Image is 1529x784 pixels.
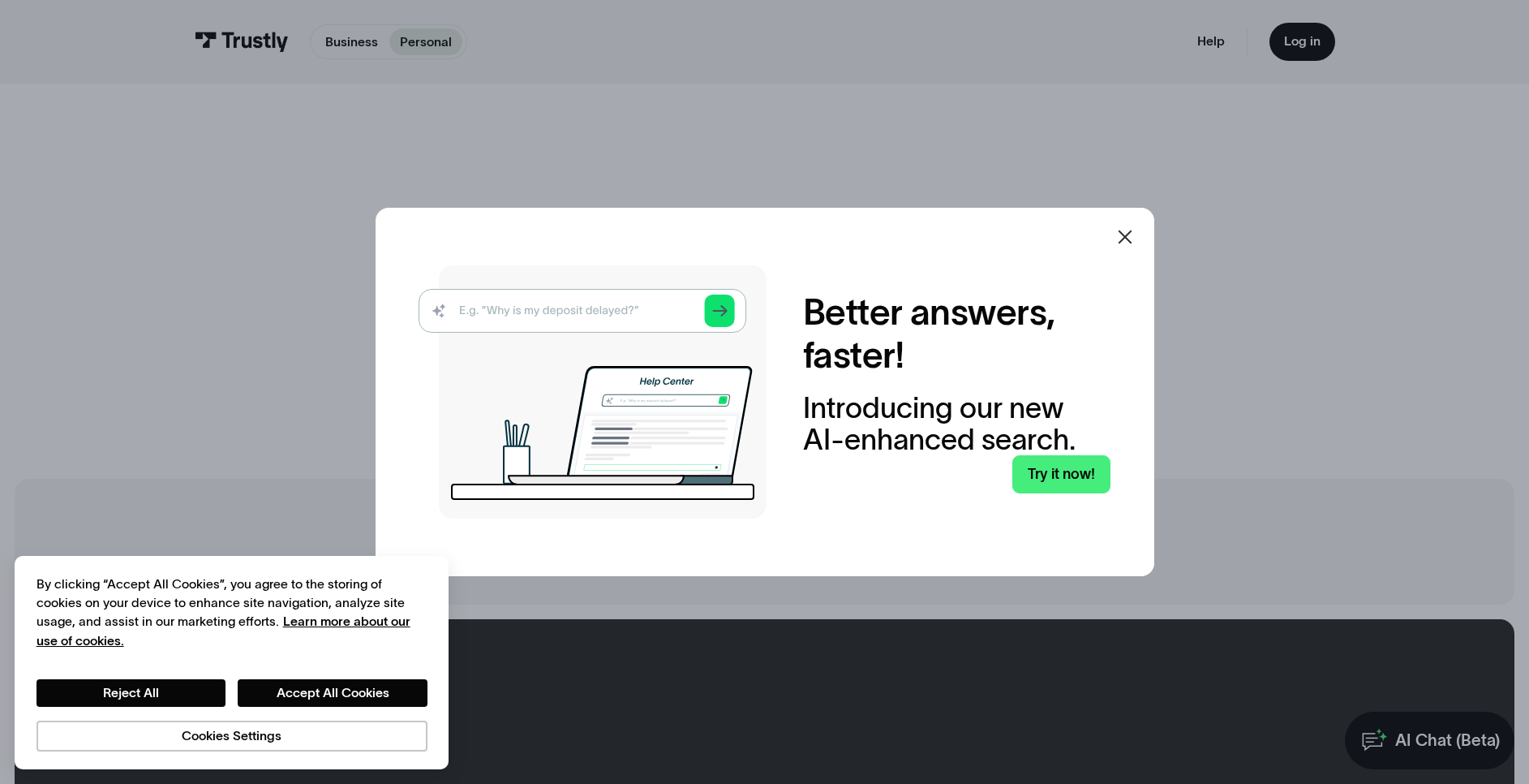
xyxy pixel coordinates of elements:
[37,614,410,647] a: More information about your privacy, opens in a new tab
[1012,455,1110,493] a: Try it now!
[803,291,1110,377] h2: Better answers, faster!
[37,575,427,651] div: By clicking “Accept All Cookies”, you agree to the storing of cookies on your device to enhance s...
[238,679,427,706] button: Accept All Cookies
[15,556,449,769] div: Cookie banner
[803,392,1110,456] div: Introducing our new AI-enhanced search.
[37,575,427,752] div: Privacy
[37,679,225,706] button: Reject All
[37,721,427,751] button: Cookies Settings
